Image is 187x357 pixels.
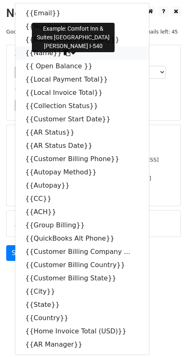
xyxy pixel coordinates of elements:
[15,232,149,245] a: {{QuickBooks Alt Phone}}
[32,23,115,52] div: Example: Comfort Inn & Suites [GEOGRAPHIC_DATA][PERSON_NAME] I-540
[15,258,149,272] a: {{Customer Billing Country}}
[15,245,149,258] a: {{Customer Billing Company ...
[15,20,149,33] a: {{Number}}
[6,29,119,35] small: Google Sheet:
[15,113,149,126] a: {{Customer Start Date}}
[15,219,149,232] a: {{Group Billing}}
[15,46,149,60] a: {{Name}}
[15,126,149,139] a: {{AR Status}}
[6,245,34,261] a: Send
[15,192,149,205] a: {{CC}}
[125,29,181,35] a: Daily emails left: 45
[6,6,181,20] h2: New Campaign
[15,298,149,311] a: {{State}}
[15,205,149,219] a: {{ACH}}
[15,338,149,351] a: {{AR Manager}}
[15,325,149,338] a: {{Home Invoice Total (USD)}}
[15,60,149,73] a: {{ Open Balance }}
[15,86,149,99] a: {{Local Invoice Total}}
[15,311,149,325] a: {{Country}}
[15,73,149,86] a: {{Local Payment Total}}
[125,27,181,36] span: Daily emails left: 45
[15,7,149,20] a: {{Email}}
[15,166,149,179] a: {{Autopay Method}}
[15,139,149,152] a: {{AR Status Date}}
[146,317,187,357] iframe: Chat Widget
[15,99,149,113] a: {{Collection Status}}
[15,285,149,298] a: {{City}}
[15,33,149,46] a: {{Management Company}}
[15,152,149,166] a: {{Customer Billing Phone}}
[15,272,149,285] a: {{Customer Billing State}}
[15,179,149,192] a: {{Autopay}}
